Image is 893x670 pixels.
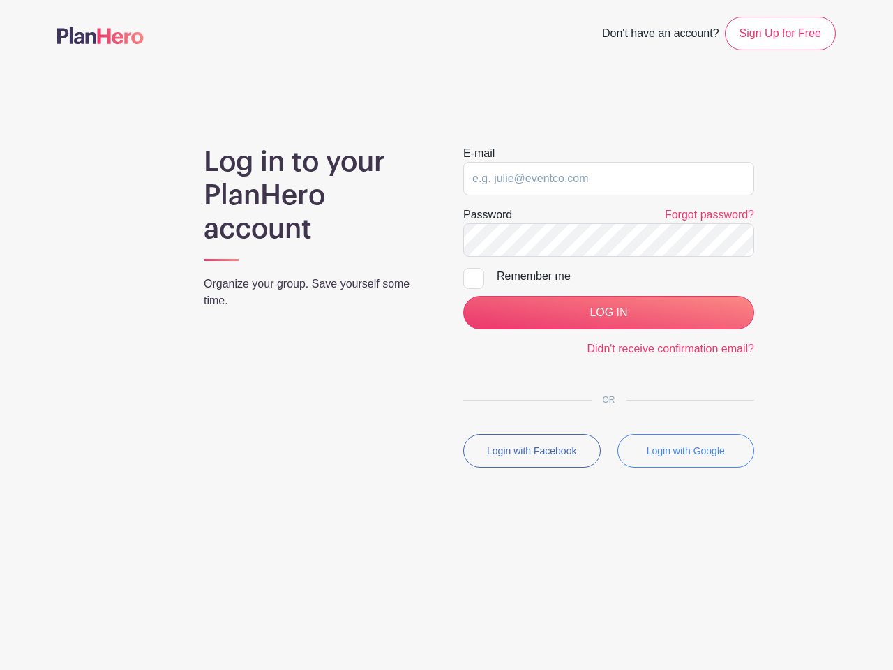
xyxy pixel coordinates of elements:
a: Forgot password? [665,209,754,221]
small: Login with Facebook [487,445,576,456]
small: Login with Google [647,445,725,456]
label: E-mail [463,145,495,162]
p: Organize your group. Save yourself some time. [204,276,430,309]
div: Remember me [497,268,754,285]
button: Login with Google [617,434,755,468]
h1: Log in to your PlanHero account [204,145,430,246]
a: Sign Up for Free [725,17,836,50]
img: logo-507f7623f17ff9eddc593b1ce0a138ce2505c220e1c5a4e2b4648c50719b7d32.svg [57,27,144,44]
span: Don't have an account? [602,20,719,50]
a: Didn't receive confirmation email? [587,343,754,355]
input: e.g. julie@eventco.com [463,162,754,195]
button: Login with Facebook [463,434,601,468]
span: OR [592,395,626,405]
input: LOG IN [463,296,754,329]
label: Password [463,207,512,223]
